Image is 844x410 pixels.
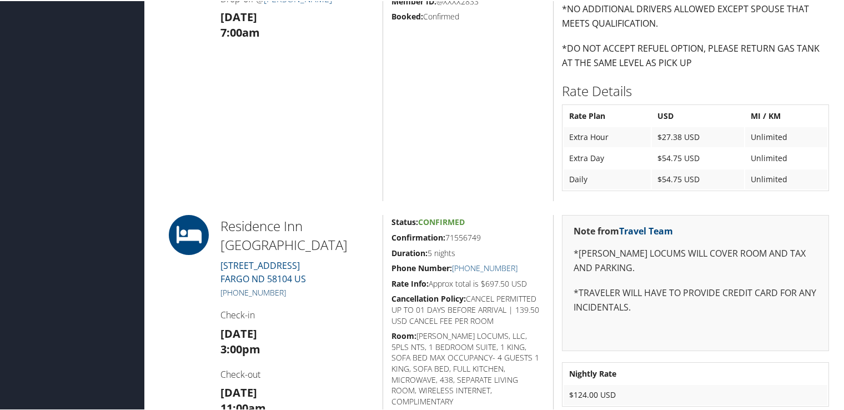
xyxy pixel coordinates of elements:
td: $54.75 USD [652,147,744,167]
strong: [DATE] [220,325,257,340]
h5: 5 nights [391,247,545,258]
th: MI / KM [745,105,827,125]
strong: Booked: [391,10,423,21]
td: Unlimited [745,168,827,188]
a: Travel Team [619,224,673,236]
h2: Rate Details [562,81,829,99]
strong: Room: [391,329,416,340]
h5: Confirmed [391,10,545,21]
strong: 7:00am [220,24,260,39]
th: USD [652,105,744,125]
strong: 3:00pm [220,341,260,356]
strong: Note from [574,224,673,236]
td: $124.00 USD [564,384,827,404]
h2: Residence Inn [GEOGRAPHIC_DATA] [220,216,374,253]
p: *NO ADDITIONAL DRIVERS ALLOWED EXCEPT SPOUSE THAT MEETS QUALIFICATION. [562,1,829,29]
td: $27.38 USD [652,126,744,146]
span: Confirmed [418,216,465,226]
p: *DO NOT ACCEPT REFUEL OPTION, PLEASE RETURN GAS TANK AT THE SAME LEVEL AS PICK UP [562,41,829,69]
td: Extra Day [564,147,651,167]
strong: [DATE] [220,8,257,23]
h5: Approx total is $697.50 USD [391,277,545,288]
h5: [PERSON_NAME] LOCUMS, LLC, 5PLS NTS, 1 BEDROOM SUITE, 1 KING, SOFA BED MAX OCCUPANCY- 4 GUESTS 1 ... [391,329,545,406]
strong: Duration: [391,247,428,257]
th: Rate Plan [564,105,651,125]
h4: Check-out [220,367,374,379]
p: *[PERSON_NAME] LOCUMS WILL COVER ROOM AND TAX AND PARKING. [574,246,817,274]
h5: CANCEL PERMITTED UP TO 01 DAYS BEFORE ARRIVAL | 139.50 USD CANCEL FEE PER ROOM [391,292,545,325]
h5: 71556749 [391,231,545,242]
p: *TRAVELER WILL HAVE TO PROVIDE CREDIT CARD FOR ANY INCIDENTALS. [574,285,817,313]
td: Extra Hour [564,126,651,146]
strong: Phone Number: [391,262,452,272]
h4: Check-in [220,308,374,320]
a: [STREET_ADDRESS]FARGO ND 58104 US [220,258,306,284]
th: Nightly Rate [564,363,827,383]
td: Unlimited [745,147,827,167]
strong: Status: [391,216,418,226]
strong: Confirmation: [391,231,445,242]
a: [PHONE_NUMBER] [220,286,286,297]
td: $54.75 USD [652,168,744,188]
strong: Cancellation Policy: [391,292,466,303]
td: Daily [564,168,651,188]
td: Unlimited [745,126,827,146]
a: [PHONE_NUMBER] [452,262,518,272]
strong: Rate Info: [391,277,429,288]
strong: [DATE] [220,384,257,399]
